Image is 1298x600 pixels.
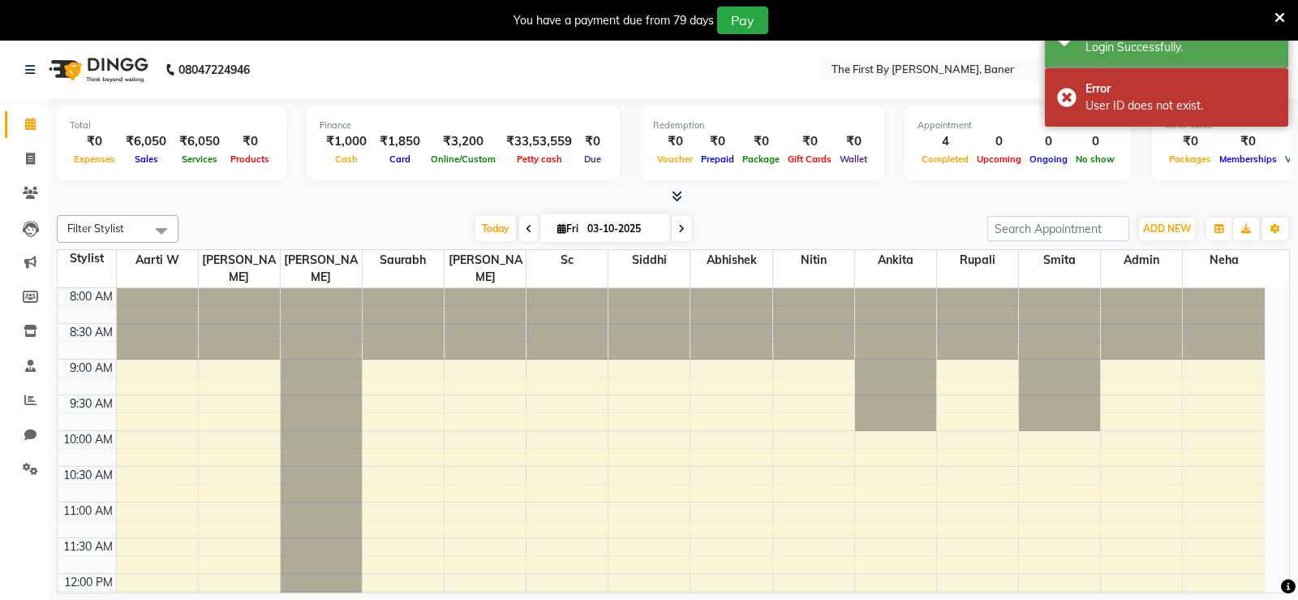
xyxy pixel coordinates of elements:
span: Admin [1101,250,1182,270]
span: Card [385,153,415,165]
div: 0 [1072,132,1119,151]
div: Error [1085,80,1276,97]
div: 8:30 AM [67,324,116,341]
div: ₹0 [1165,132,1215,151]
span: [PERSON_NAME] [445,250,526,287]
b: 08047224946 [178,47,250,93]
button: ADD NEW [1139,218,1195,240]
span: [PERSON_NAME] [281,250,362,287]
div: Login Successfully. [1085,39,1276,56]
div: 9:30 AM [67,395,116,412]
span: Neha [1183,250,1265,270]
span: Sc [527,250,608,270]
span: Package [738,153,784,165]
span: Packages [1165,153,1215,165]
input: 2025-10-03 [582,217,664,241]
div: 12:00 PM [61,574,116,591]
span: Aarti W [117,250,198,270]
div: ₹33,53,559 [500,132,578,151]
span: Today [475,216,516,241]
div: ₹6,050 [173,132,226,151]
span: Services [178,153,221,165]
div: User ID does not exist. [1085,97,1276,114]
div: ₹0 [226,132,273,151]
div: 9:00 AM [67,360,116,377]
span: [PERSON_NAME] [199,250,280,287]
div: ₹0 [836,132,871,151]
div: ₹1,850 [373,132,427,151]
div: 10:00 AM [60,431,116,448]
span: Abhishek [690,250,771,270]
div: ₹6,050 [119,132,173,151]
span: Wallet [836,153,871,165]
iframe: chat widget [1230,535,1282,584]
div: Total [70,119,273,132]
div: 11:00 AM [60,503,116,520]
span: Sales [131,153,162,165]
div: ₹0 [653,132,697,151]
span: Saurabh [363,250,444,270]
div: ₹1,000 [320,132,373,151]
span: Completed [918,153,973,165]
div: You have a payment due from 79 days [514,12,714,29]
div: Redemption [653,119,871,132]
div: ₹0 [784,132,836,151]
div: ₹0 [1215,132,1281,151]
span: Rupali [937,250,1018,270]
div: ₹3,200 [427,132,500,151]
div: ₹0 [697,132,738,151]
div: Appointment [918,119,1119,132]
span: Siddhi [608,250,690,270]
span: Ongoing [1025,153,1072,165]
div: 10:30 AM [60,467,116,484]
div: 4 [918,132,973,151]
span: Filter Stylist [67,222,124,235]
span: Fri [553,222,582,235]
div: Stylist [58,250,116,267]
div: 8:00 AM [67,288,116,305]
span: Online/Custom [427,153,500,165]
span: ADD NEW [1143,222,1191,235]
span: Prepaid [697,153,738,165]
span: Nitin [773,250,854,270]
span: Voucher [653,153,697,165]
div: ₹0 [578,132,607,151]
div: 0 [973,132,1025,151]
span: Ankita [855,250,936,270]
span: Due [580,153,605,165]
div: 0 [1025,132,1072,151]
span: Smita [1019,250,1100,270]
span: Gift Cards [784,153,836,165]
div: 11:30 AM [60,538,116,555]
span: Products [226,153,273,165]
div: Finance [320,119,607,132]
img: logo [41,47,153,93]
div: ₹0 [70,132,119,151]
span: Memberships [1215,153,1281,165]
span: Upcoming [973,153,1025,165]
input: Search Appointment [987,216,1129,241]
button: Pay [717,6,768,34]
span: No show [1072,153,1119,165]
span: Expenses [70,153,119,165]
div: ₹0 [738,132,784,151]
span: Petty cash [513,153,566,165]
span: Cash [331,153,362,165]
